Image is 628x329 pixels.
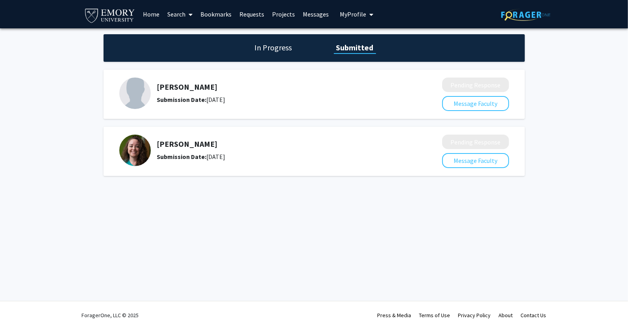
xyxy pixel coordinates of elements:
h1: In Progress [252,42,295,53]
button: Message Faculty [442,153,509,168]
h5: [PERSON_NAME] [157,82,400,92]
a: Requests [235,0,268,28]
b: Submission Date: [157,96,207,104]
span: My Profile [340,10,366,18]
div: [DATE] [157,152,400,161]
a: Privacy Policy [458,312,491,319]
img: Emory University Logo [84,6,136,24]
a: Search [163,0,196,28]
img: Profile Picture [119,135,151,166]
a: Home [139,0,163,28]
img: ForagerOne Logo [501,9,550,21]
button: Pending Response [442,135,509,149]
h5: [PERSON_NAME] [157,139,400,149]
a: Press & Media [378,312,411,319]
a: About [499,312,513,319]
div: [DATE] [157,95,400,104]
h1: Submitted [334,42,376,53]
a: Contact Us [521,312,546,319]
button: Pending Response [442,78,509,92]
a: Message Faculty [442,157,509,164]
iframe: Chat [6,294,33,323]
a: Message Faculty [442,100,509,107]
a: Messages [299,0,333,28]
button: Message Faculty [442,96,509,111]
a: Terms of Use [419,312,450,319]
div: ForagerOne, LLC © 2025 [82,301,139,329]
img: Profile Picture [119,78,151,109]
a: Projects [268,0,299,28]
b: Submission Date: [157,153,207,161]
a: Bookmarks [196,0,235,28]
